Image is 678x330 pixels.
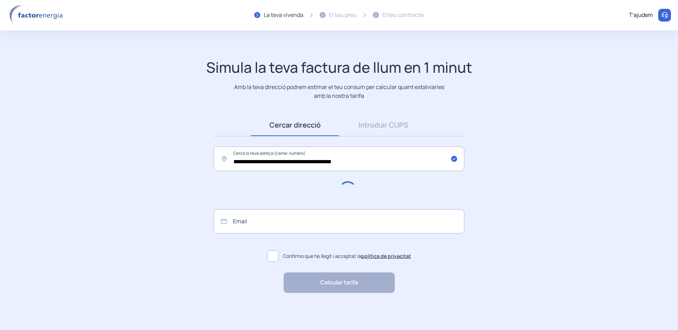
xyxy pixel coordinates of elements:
a: Introduir CUPS [339,114,427,136]
a: política de privacitat [361,253,411,259]
div: El teu preu [329,11,357,20]
h1: Simula la teva factura de llum en 1 minut [206,59,472,76]
img: logo factor [7,5,67,25]
div: La teva vivenda [264,11,303,20]
div: T'ajudem [629,11,653,20]
span: Confirmo que he llegit i acceptat la [283,252,411,260]
img: llamar [661,12,668,19]
div: El teu contracte [382,11,424,20]
p: Amb la teva direcció podrem estimar el teu consum per calcular quant estalviaries amb la nostra t... [233,83,446,100]
a: Cercar direcció [251,114,339,136]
